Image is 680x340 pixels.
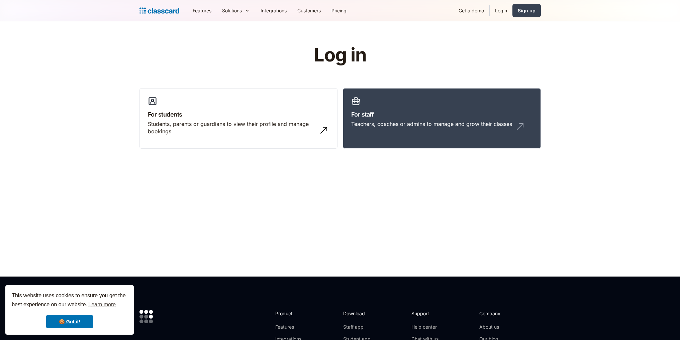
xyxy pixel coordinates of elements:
[275,310,311,317] h2: Product
[234,45,446,65] h1: Log in
[351,120,512,128] div: Teachers, coaches or admins to manage and grow their classes
[479,324,524,330] a: About us
[87,300,117,310] a: learn more about cookies
[148,110,329,119] h3: For students
[343,88,541,149] a: For staffTeachers, coaches or admins to manage and grow their classes
[479,310,524,317] h2: Company
[343,310,371,317] h2: Download
[490,3,512,18] a: Login
[139,88,337,149] a: For studentsStudents, parents or guardians to view their profile and manage bookings
[275,324,311,330] a: Features
[411,324,439,330] a: Help center
[217,3,255,18] div: Solutions
[351,110,532,119] h3: For staff
[255,3,292,18] a: Integrations
[411,310,439,317] h2: Support
[512,4,541,17] a: Sign up
[148,120,316,135] div: Students, parents or guardians to view their profile and manage bookings
[518,7,536,14] div: Sign up
[12,292,127,310] span: This website uses cookies to ensure you get the best experience on our website.
[222,7,242,14] div: Solutions
[343,324,371,330] a: Staff app
[139,6,179,15] a: home
[453,3,489,18] a: Get a demo
[187,3,217,18] a: Features
[5,285,134,335] div: cookieconsent
[326,3,352,18] a: Pricing
[46,315,93,328] a: dismiss cookie message
[292,3,326,18] a: Customers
